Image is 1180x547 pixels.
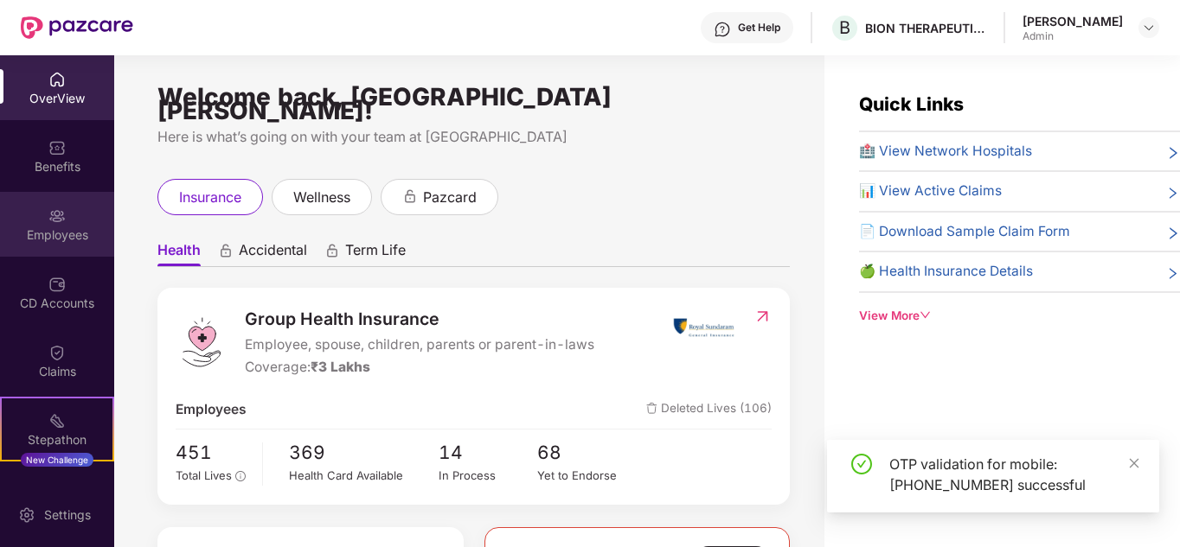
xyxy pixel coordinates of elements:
[1166,144,1180,162] span: right
[1023,13,1123,29] div: [PERSON_NAME]
[48,480,66,498] img: svg+xml;base64,PHN2ZyBpZD0iRW5kb3JzZW1lbnRzIiB4bWxucz0iaHR0cDovL3d3dy53My5vcmcvMjAwMC9zdmciIHdpZH...
[537,438,637,467] span: 68
[839,17,850,38] span: B
[245,334,594,355] span: Employee, spouse, children, parents or parent-in-laws
[439,438,538,467] span: 14
[646,403,657,414] img: deleteIcon
[439,467,538,485] div: In Process
[859,93,964,115] span: Quick Links
[48,207,66,225] img: svg+xml;base64,PHN2ZyBpZD0iRW1wbG95ZWVzIiB4bWxucz0iaHR0cDovL3d3dy53My5vcmcvMjAwMC9zdmciIHdpZHRoPS...
[157,241,201,266] span: Health
[714,21,731,38] img: svg+xml;base64,PHN2ZyBpZD0iSGVscC0zMngzMiIgeG1sbnM9Imh0dHA6Ly93d3cudzMub3JnLzIwMDAvc3ZnIiB3aWR0aD...
[239,241,307,266] span: Accidental
[920,309,932,321] span: down
[1166,225,1180,242] span: right
[1023,29,1123,43] div: Admin
[859,221,1070,242] span: 📄 Download Sample Claim Form
[18,506,35,524] img: svg+xml;base64,PHN2ZyBpZD0iU2V0dGluZy0yMHgyMCIgeG1sbnM9Imh0dHA6Ly93d3cudzMub3JnLzIwMDAvc3ZnIiB3aW...
[646,399,772,420] span: Deleted Lives (106)
[738,21,780,35] div: Get Help
[865,20,986,36] div: BION THERAPEUTICS ([GEOGRAPHIC_DATA]) PRIVATE LIMITED
[48,344,66,361] img: svg+xml;base64,PHN2ZyBpZD0iQ2xhaW0iIHhtbG5zPSJodHRwOi8vd3d3LnczLm9yZy8yMDAwL3N2ZyIgd2lkdGg9IjIwIi...
[179,187,241,208] span: insurance
[423,187,477,208] span: pazcard
[537,467,637,485] div: Yet to Endorse
[859,141,1032,162] span: 🏥 View Network Hospitals
[671,306,736,349] img: insurerIcon
[345,241,406,266] span: Term Life
[859,261,1033,282] span: 🍏 Health Insurance Details
[1128,457,1140,469] span: close
[48,412,66,429] img: svg+xml;base64,PHN2ZyB4bWxucz0iaHR0cDovL3d3dy53My5vcmcvMjAwMC9zdmciIHdpZHRoPSIyMSIgaGVpZ2h0PSIyMC...
[157,90,790,118] div: Welcome back, [GEOGRAPHIC_DATA][PERSON_NAME]!
[754,308,772,325] img: RedirectIcon
[859,181,1002,201] span: 📊 View Active Claims
[1166,264,1180,282] span: right
[245,306,594,333] span: Group Health Insurance
[218,243,234,258] div: animation
[293,187,350,208] span: wellness
[889,454,1138,495] div: OTP validation for mobile: [PHONE_NUMBER] successful
[324,243,340,258] div: animation
[21,16,133,39] img: New Pazcare Logo
[289,467,438,485] div: Health Card Available
[289,438,438,467] span: 369
[39,506,96,524] div: Settings
[176,399,247,420] span: Employees
[245,357,594,378] div: Coverage:
[176,438,250,467] span: 451
[2,431,112,448] div: Stepathon
[859,307,1180,325] div: View More
[176,316,228,368] img: logo
[176,468,232,482] span: Total Lives
[851,454,872,474] span: check-circle
[157,126,790,148] div: Here is what’s going on with your team at [GEOGRAPHIC_DATA]
[402,188,418,204] div: animation
[311,359,370,375] span: ₹3 Lakhs
[1166,184,1180,201] span: right
[48,276,66,293] img: svg+xml;base64,PHN2ZyBpZD0iQ0RfQWNjb3VudHMiIGRhdGEtbmFtZT0iQ0QgQWNjb3VudHMiIHhtbG5zPSJodHRwOi8vd3...
[48,71,66,88] img: svg+xml;base64,PHN2ZyBpZD0iSG9tZSIgeG1sbnM9Imh0dHA6Ly93d3cudzMub3JnLzIwMDAvc3ZnIiB3aWR0aD0iMjAiIG...
[21,453,93,467] div: New Challenge
[48,139,66,156] img: svg+xml;base64,PHN2ZyBpZD0iQmVuZWZpdHMiIHhtbG5zPSJodHRwOi8vd3d3LnczLm9yZy8yMDAwL3N2ZyIgd2lkdGg9Ij...
[1142,21,1156,35] img: svg+xml;base64,PHN2ZyBpZD0iRHJvcGRvd24tMzJ4MzIiIHhtbG5zPSJodHRwOi8vd3d3LnczLm9yZy8yMDAwL3N2ZyIgd2...
[235,471,246,481] span: info-circle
